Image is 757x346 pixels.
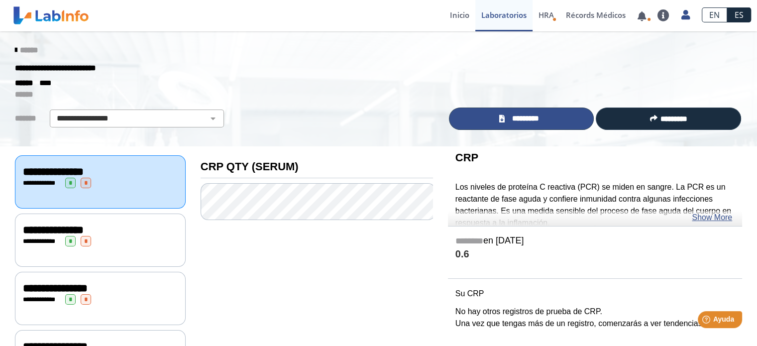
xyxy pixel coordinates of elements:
h5: en [DATE] [455,235,735,247]
p: Su CRP [455,288,735,300]
iframe: Help widget launcher [668,307,746,335]
a: EN [702,7,727,22]
p: No hay otros registros de prueba de CRP. Una vez que tengas más de un registro, comenzarás a ver ... [455,306,735,330]
a: Show More [692,212,732,224]
p: Los niveles de proteína C reactiva (PCR) se miden en sangre. La PCR es un reactante de fase aguda... [455,181,735,229]
h4: 0.6 [455,248,735,261]
b: CRP [455,151,478,164]
span: HRA [539,10,554,20]
a: ES [727,7,751,22]
b: CRP QTY (SERUM) [201,160,299,173]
